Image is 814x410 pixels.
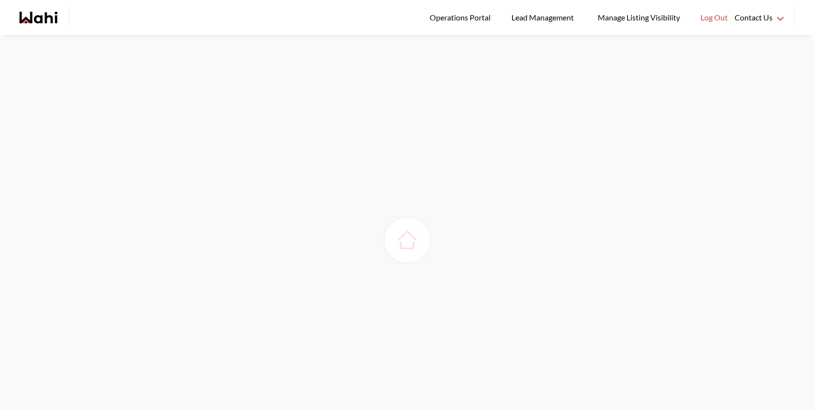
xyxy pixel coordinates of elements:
[394,226,421,254] img: loading house image
[511,11,577,24] span: Lead Management
[19,12,57,23] a: Wahi homepage
[430,11,494,24] span: Operations Portal
[595,11,683,24] span: Manage Listing Visibility
[700,11,728,24] span: Log Out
